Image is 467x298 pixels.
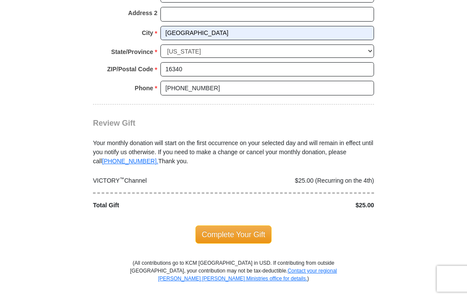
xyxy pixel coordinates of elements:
[142,27,153,39] strong: City
[128,7,157,19] strong: Address 2
[93,119,135,128] span: Review Gift
[102,158,158,165] a: [PHONE_NUMBER].
[89,201,234,210] div: Total Gift
[195,226,272,244] span: Complete Your Gift
[135,82,154,95] strong: Phone
[120,177,125,182] sup: ™
[93,129,374,166] div: Your monthly donation will start on the first occurrence on your selected day and will remain in ...
[295,178,374,184] span: $25.00 (Recurring on the 4th)
[111,46,153,58] strong: State/Province
[89,177,234,186] div: VICTORY Channel
[233,201,379,210] div: $25.00
[107,63,154,76] strong: ZIP/Postal Code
